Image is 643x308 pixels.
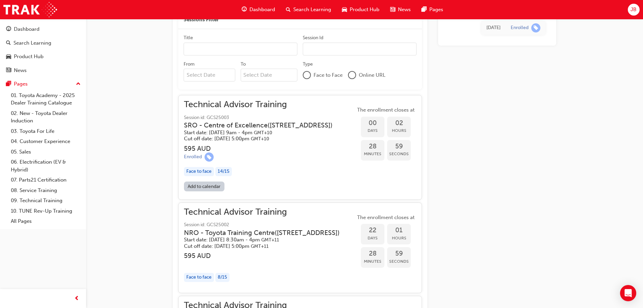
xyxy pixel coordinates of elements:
span: Seconds [387,150,411,158]
span: Pages [429,6,443,14]
div: From [184,61,194,68]
div: Face to face [184,273,214,282]
button: Pages [3,78,83,90]
div: Pages [14,80,28,88]
span: The enrollment closes at [355,106,416,114]
a: search-iconSearch Learning [280,3,337,17]
span: Australian Eastern Standard Time GMT+10 [251,136,269,142]
input: To [241,69,298,81]
a: 04. Customer Experience [8,136,83,147]
button: Technical Advisor TrainingSession id: GCS25003SRO - Centre of Excellence([STREET_ADDRESS])Start d... [184,101,416,194]
span: pages-icon [6,81,11,87]
div: 8 / 15 [215,273,230,282]
span: news-icon [390,5,395,14]
div: To [241,61,246,68]
span: learningRecordVerb_ENROLL-icon [531,23,540,32]
span: Dashboard [249,6,275,14]
a: Add to calendar [184,182,224,191]
div: Title [184,34,193,41]
a: 09. Technical Training [8,195,83,206]
h5: Cut off date: [DATE] 5:00pm [184,136,332,142]
a: Product Hub [3,50,83,63]
span: car-icon [6,54,11,60]
div: 14 / 15 [215,167,232,176]
a: All Pages [8,216,83,227]
span: Australian Eastern Standard Time GMT+10 [254,130,272,136]
div: Dashboard [14,25,39,33]
span: search-icon [6,40,11,46]
a: 08. Service Training [8,185,83,196]
div: Tue Aug 19 2025 09:58:29 GMT+1000 (Australian Eastern Standard Time) [486,24,501,32]
span: pages-icon [422,5,427,14]
span: learningRecordVerb_ENROLL-icon [205,152,214,162]
span: Australian Eastern Daylight Time GMT+11 [261,237,279,243]
span: Australian Eastern Daylight Time GMT+11 [251,243,269,249]
span: 01 [387,227,411,234]
span: Session id: GCS25003 [184,114,343,122]
div: Enrolled [511,25,529,31]
div: Product Hub [14,53,44,61]
span: search-icon [286,5,291,14]
span: news-icon [6,68,11,74]
span: Online URL [359,71,385,79]
a: 02. New - Toyota Dealer Induction [8,108,83,126]
a: 05. Sales [8,147,83,157]
span: 28 [361,143,384,150]
a: 07. Parts21 Certification [8,175,83,185]
span: 28 [361,250,384,258]
input: From [184,69,235,81]
span: The enrollment closes at [355,214,416,221]
button: DashboardSearch LearningProduct HubNews [3,22,83,78]
span: 59 [387,143,411,150]
a: news-iconNews [385,3,416,17]
div: News [14,67,27,74]
span: Technical Advisor Training [184,208,350,216]
span: 59 [387,250,411,258]
h3: NRO - Toyota Training Centre ( [STREET_ADDRESS] ) [184,229,340,237]
span: Minutes [361,150,384,158]
span: Minutes [361,258,384,265]
span: Product Hub [350,6,379,14]
button: Technical Advisor TrainingSession id: GCS25002NRO - Toyota Training Centre([STREET_ADDRESS])Start... [184,208,416,287]
a: 06. Electrification (EV & Hybrid) [8,157,83,175]
span: Seconds [387,258,411,265]
h5: Cut off date: [DATE] 5:00pm [184,243,340,250]
input: Session Id [303,43,417,55]
a: Dashboard [3,23,83,35]
span: Search Learning [293,6,331,14]
a: pages-iconPages [416,3,449,17]
span: 22 [361,227,384,234]
h3: SRO - Centre of Excellence ( [STREET_ADDRESS] ) [184,121,332,129]
button: JB [628,4,640,16]
a: Search Learning [3,37,83,49]
span: Technical Advisor Training [184,101,343,109]
a: 10. TUNE Rev-Up Training [8,206,83,216]
div: Face to face [184,167,214,176]
span: JB [631,6,637,14]
h5: Start date: [DATE] 9am - 4pm [184,129,332,136]
div: Session Id [303,34,323,41]
span: Hours [387,234,411,242]
span: prev-icon [74,294,79,303]
a: guage-iconDashboard [236,3,280,17]
a: car-iconProduct Hub [337,3,385,17]
div: Type [303,61,313,68]
span: Face to Face [314,71,343,79]
span: 00 [361,119,384,127]
img: Trak [3,2,57,17]
a: 01. Toyota Academy - 2025 Dealer Training Catalogue [8,90,83,108]
h3: 595 AUD [184,145,343,152]
h3: 595 AUD [184,252,350,260]
span: guage-icon [242,5,247,14]
span: guage-icon [6,26,11,32]
span: Sessions Filter [184,16,219,24]
span: Session id: GCS25002 [184,221,350,229]
a: 03. Toyota For Life [8,126,83,137]
span: 02 [387,119,411,127]
h5: Start date: [DATE] 8:30am - 4pm [184,237,340,243]
span: News [398,6,411,14]
span: Hours [387,127,411,135]
input: Title [184,43,297,55]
